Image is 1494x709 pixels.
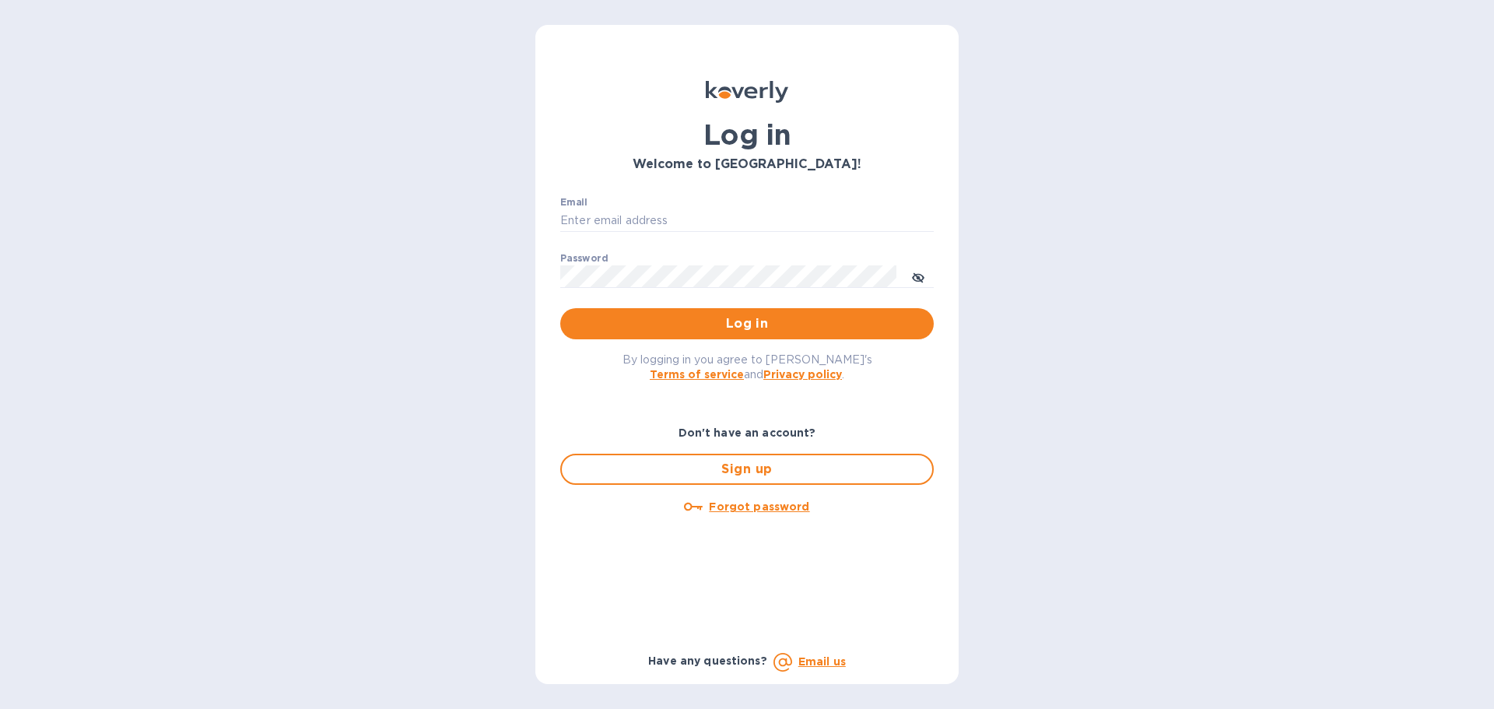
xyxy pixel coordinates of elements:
[622,353,872,381] span: By logging in you agree to [PERSON_NAME]'s and .
[648,655,767,667] b: Have any questions?
[560,254,608,263] label: Password
[560,198,587,207] label: Email
[574,460,920,479] span: Sign up
[709,500,809,513] u: Forgot password
[798,655,846,668] a: Email us
[903,261,934,292] button: toggle password visibility
[560,308,934,339] button: Log in
[560,209,934,233] input: Enter email address
[573,314,921,333] span: Log in
[560,157,934,172] h3: Welcome to [GEOGRAPHIC_DATA]!
[763,368,842,381] a: Privacy policy
[650,368,744,381] a: Terms of service
[560,454,934,485] button: Sign up
[679,426,816,439] b: Don't have an account?
[706,81,788,103] img: Koverly
[560,118,934,151] h1: Log in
